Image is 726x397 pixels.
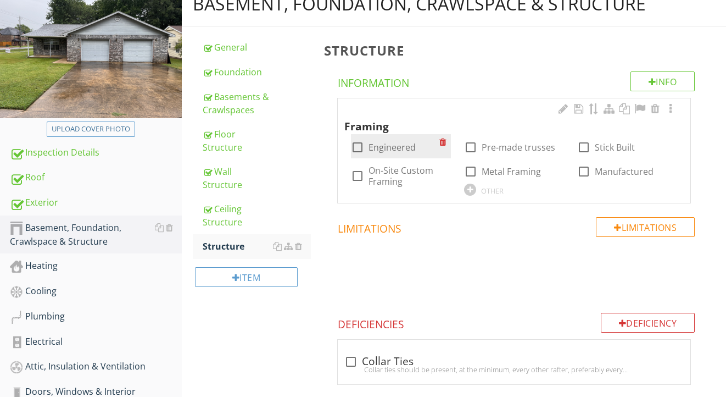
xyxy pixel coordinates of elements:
div: Structure [203,240,311,253]
div: Electrical [10,335,182,349]
div: Framing [344,103,667,135]
div: Cooling [10,284,182,299]
div: Upload cover photo [52,124,130,135]
label: Metal Framing [482,166,541,177]
label: Pre-made trusses [482,142,555,153]
div: Basement, Foundation, Crawlspace & Structure [10,221,182,249]
h4: Deficiencies [338,313,695,332]
label: Engineered [368,142,416,153]
div: Deficiency [601,313,695,333]
div: Info [630,71,695,91]
div: Heating [10,259,182,273]
div: Wall Structure [203,165,311,191]
div: Item [195,267,298,287]
div: Inspection Details [10,146,182,160]
div: Foundation [203,65,311,79]
div: Roof [10,170,182,185]
div: Exterior [10,196,182,210]
div: General [203,41,311,54]
div: Limitations [596,217,695,237]
h3: Structure [324,43,708,58]
div: Plumbing [10,310,182,324]
div: Collar ties should be present, at the minimum, every other rafter, preferably every rafter to pre... [344,365,684,374]
div: Ceiling Structure [203,202,311,229]
label: Stick Built [595,142,635,153]
button: Upload cover photo [47,122,135,137]
div: Attic, Insulation & Ventilation [10,360,182,374]
div: Floor Structure [203,128,311,154]
div: OTHER [481,186,504,195]
div: Basements & Crawlspaces [203,90,311,117]
label: On-Site Custom Framing [368,165,451,187]
h4: Information [338,71,695,90]
label: Manufactured [595,166,654,177]
h4: Limitations [338,217,695,236]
